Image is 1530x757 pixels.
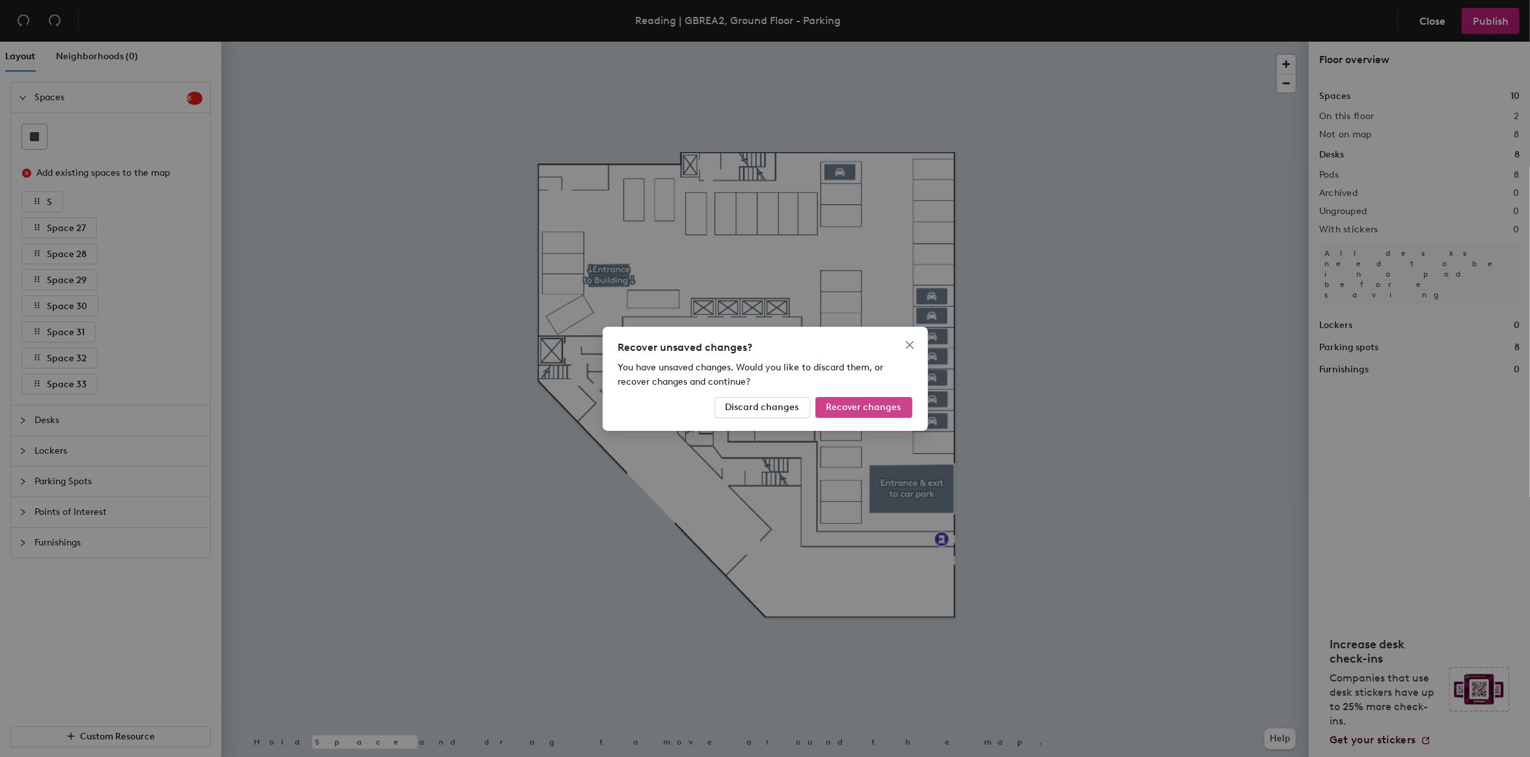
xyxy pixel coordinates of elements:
[726,402,799,413] span: Discard changes
[618,362,884,387] span: You have unsaved changes. Would you like to discard them, or recover changes and continue?
[899,335,920,355] button: Close
[905,340,915,350] span: close
[899,340,920,350] span: Close
[826,402,901,413] span: Recover changes
[618,340,912,355] div: Recover unsaved changes?
[715,397,810,418] button: Discard changes
[815,397,912,418] button: Recover changes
